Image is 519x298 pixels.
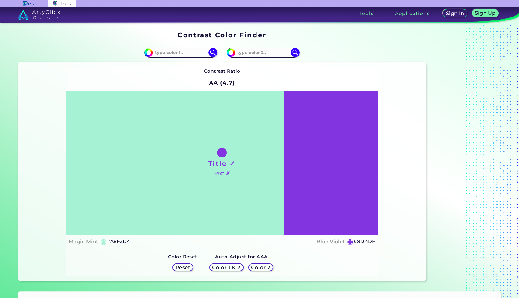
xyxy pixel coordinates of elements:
[347,238,354,245] h5: ◉
[473,10,497,17] a: Sign Up
[208,159,236,168] h1: Title ✓
[214,169,230,178] h4: Text ✗
[235,49,291,57] input: type color 2..
[395,11,430,16] h3: Applications
[206,76,238,90] h2: AA (4.7)
[178,30,266,39] h1: Contrast Color Finder
[447,11,463,16] h5: Sign In
[168,254,197,260] strong: Color Reset
[215,254,268,260] strong: Auto-Adjust for AAA
[252,265,269,269] h5: Color 2
[176,265,190,269] h5: Reset
[317,237,345,246] h4: Blue Violet
[107,238,130,245] h5: #A6F2D4
[18,9,60,20] img: logo_artyclick_colors_white.svg
[354,238,375,245] h5: #8134DF
[359,11,374,16] h3: Tools
[444,10,466,17] a: Sign In
[476,11,495,15] h5: Sign Up
[214,265,239,269] h5: Color 1 & 2
[23,1,43,6] img: ArtyClick Design logo
[291,48,300,57] img: icon search
[69,237,98,246] h4: Magic Mint
[208,48,217,57] img: icon search
[153,49,209,57] input: type color 1..
[204,68,240,74] strong: Contrast Ratio
[100,238,107,245] h5: ◉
